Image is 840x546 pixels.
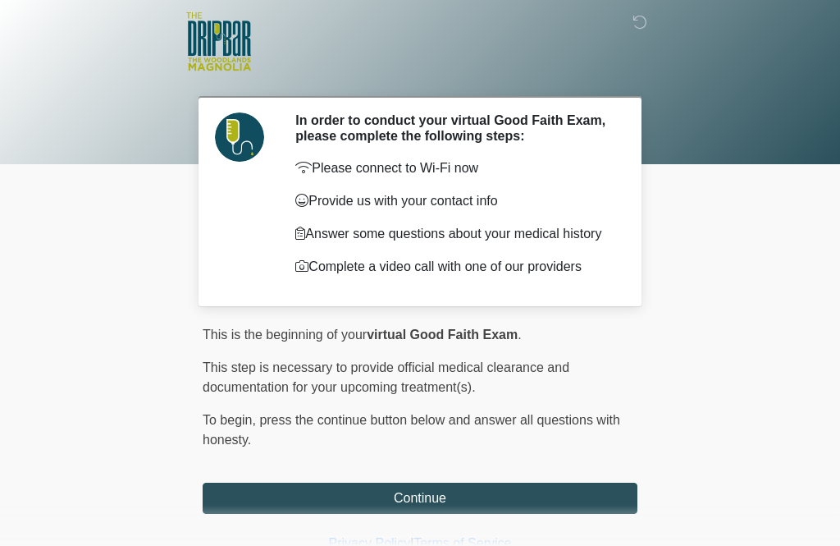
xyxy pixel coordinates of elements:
p: Please connect to Wi-Fi now [295,158,613,178]
button: Continue [203,483,637,514]
p: Provide us with your contact info [295,191,613,211]
img: Agent Avatar [215,112,264,162]
span: press the continue button below and answer all questions with honesty. [203,413,620,447]
span: . [518,328,521,342]
p: Answer some questions about your medical history [295,224,613,244]
span: This is the beginning of your [203,328,367,342]
strong: virtual Good Faith Exam [367,328,518,342]
h2: In order to conduct your virtual Good Faith Exam, please complete the following steps: [295,112,613,144]
span: To begin, [203,413,259,427]
span: This step is necessary to provide official medical clearance and documentation for your upcoming ... [203,360,569,394]
img: The DripBar - Magnolia Logo [186,12,251,72]
p: Complete a video call with one of our providers [295,257,613,277]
